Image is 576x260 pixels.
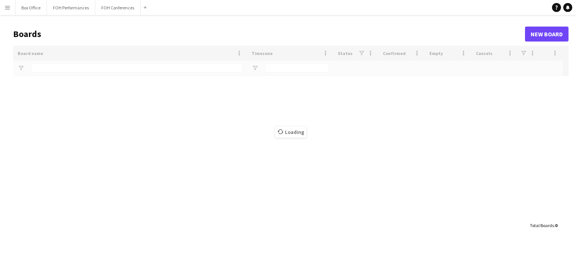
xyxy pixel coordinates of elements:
span: Total Boards [530,223,554,228]
div: : [530,218,557,233]
span: 0 [555,223,557,228]
button: Box Office [15,0,47,15]
h1: Boards [13,28,525,40]
button: FOH Conferences [95,0,141,15]
a: New Board [525,27,568,42]
span: Loading [275,126,306,138]
button: FOH Performances [47,0,95,15]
